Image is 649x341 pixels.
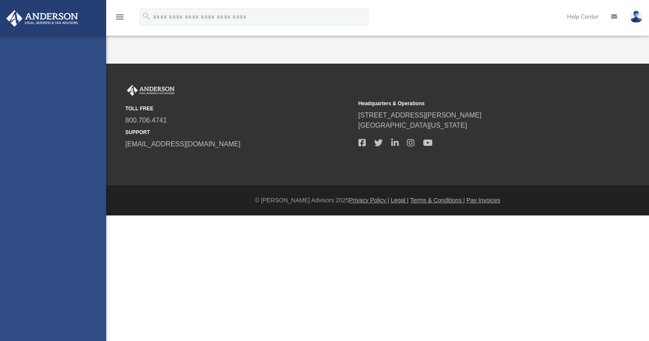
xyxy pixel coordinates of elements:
small: TOLL FREE [125,105,353,112]
i: menu [115,12,125,22]
a: Privacy Policy | [349,197,389,204]
a: [GEOGRAPHIC_DATA][US_STATE] [358,122,467,129]
img: Anderson Advisors Platinum Portal [4,10,81,27]
small: Headquarters & Operations [358,100,586,107]
small: SUPPORT [125,129,353,136]
img: User Pic [630,11,643,23]
a: [EMAIL_ADDRESS][DOMAIN_NAME] [125,140,240,148]
img: Anderson Advisors Platinum Portal [125,85,176,96]
a: 800.706.4741 [125,117,167,124]
a: Terms & Conditions | [410,197,465,204]
a: Legal | [391,197,409,204]
i: search [142,11,151,21]
a: [STREET_ADDRESS][PERSON_NAME] [358,112,482,119]
a: Pay Invoices [466,197,500,204]
a: menu [115,16,125,22]
div: © [PERSON_NAME] Advisors 2025 [106,196,649,205]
